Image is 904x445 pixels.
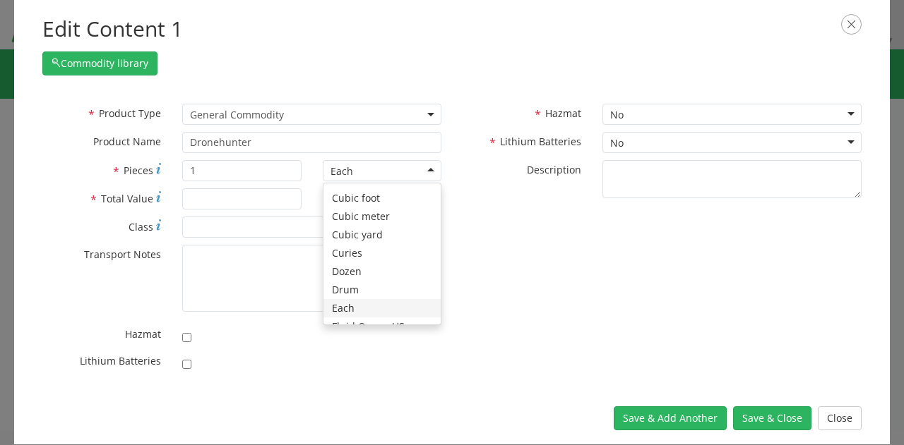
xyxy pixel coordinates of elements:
[545,106,581,120] span: Hazmat
[733,406,811,430] button: Save & Close
[190,108,434,121] span: General Commodity
[182,104,441,125] span: General Commodity
[323,226,441,244] div: Cubic yard
[323,317,441,336] div: Fluid Ounce US
[124,164,153,177] span: Pieces
[610,136,624,150] div: No
[101,192,153,205] span: Total Value
[129,220,153,233] span: Class
[323,189,441,207] div: Cubic foot
[331,164,353,178] div: Each
[610,108,624,122] div: No
[323,244,441,262] div: Curies
[125,327,161,341] span: Hazmat
[323,281,441,299] div: Drum
[42,51,157,75] button: Commodity library
[93,135,161,148] span: Product Name
[527,163,581,176] span: Description
[500,135,581,148] span: Lithium Batteries
[323,207,441,226] div: Cubic meter
[99,106,161,120] span: Product Type
[80,354,161,367] span: Lithium Batteries
[818,406,862,430] button: Close
[323,299,441,317] div: Each
[323,262,441,281] div: Dozen
[42,14,862,44] h2: Edit Content 1
[614,406,727,430] button: Save & Add Another
[84,248,161,261] span: Transport Notes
